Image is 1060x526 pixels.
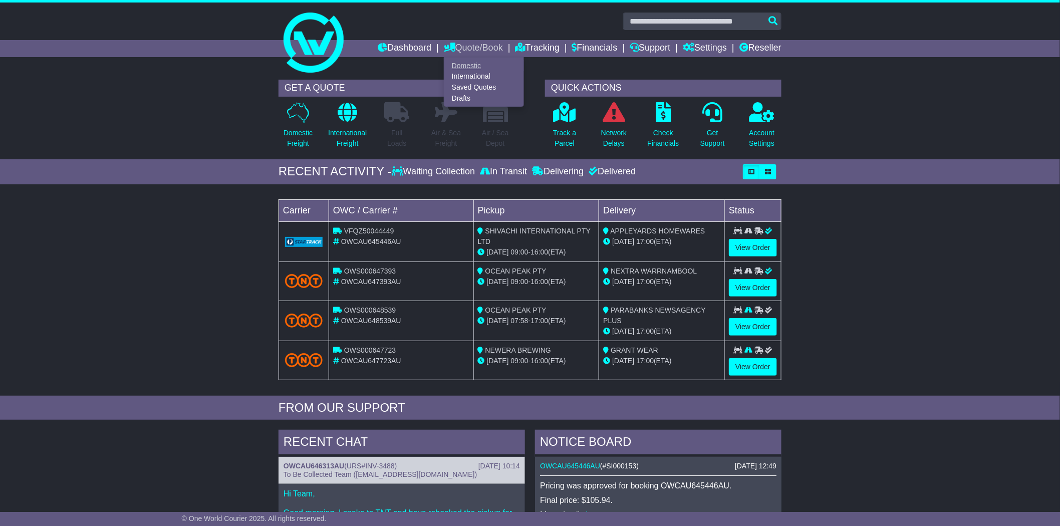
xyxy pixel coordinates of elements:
span: [DATE] [612,237,634,245]
a: View Order [729,358,777,376]
a: NetworkDelays [601,102,627,154]
img: GetCarrierServiceLogo [285,237,323,247]
div: RECENT CHAT [279,430,525,457]
p: Air / Sea Depot [482,128,509,149]
span: OWS000647723 [344,346,396,354]
a: International [444,71,523,82]
span: [DATE] [487,278,509,286]
span: APPLEYARDS HOMEWARES [611,227,705,235]
a: GetSupport [700,102,725,154]
span: OWCAU647723AU [341,357,401,365]
span: OCEAN PEAK PTY [485,267,547,275]
p: Get Support [700,128,725,149]
td: Carrier [279,199,329,221]
div: In Transit [477,166,529,177]
div: - (ETA) [478,247,595,257]
span: #SI000153 [603,462,637,470]
a: Quote/Book [444,40,503,57]
span: 09:00 [511,278,528,286]
p: Domestic Freight [284,128,313,149]
span: 17:00 [636,327,654,335]
div: (ETA) [603,277,720,287]
a: Settings [683,40,727,57]
span: NEXTRA WARRNAMBOOL [611,267,697,275]
span: © One World Courier 2025. All rights reserved. [182,514,327,522]
a: Dashboard [378,40,431,57]
span: OWCAU647393AU [341,278,401,286]
span: OWCAU645446AU [341,237,401,245]
a: Support [630,40,670,57]
div: - (ETA) [478,356,595,366]
td: Delivery [599,199,725,221]
span: GRANT WEAR [611,346,658,354]
div: Waiting Collection [392,166,477,177]
div: QUICK ACTIONS [545,80,781,97]
span: [DATE] [487,317,509,325]
p: Final price: $105.94. [540,495,776,505]
a: Saved Quotes [444,82,523,93]
span: 09:00 [511,248,528,256]
div: ( ) [540,462,776,470]
span: OWCAU648539AU [341,317,401,325]
div: ( ) [284,462,520,470]
span: NEWERA BREWING [485,346,551,354]
td: Pickup [473,199,599,221]
div: - (ETA) [478,316,595,326]
span: OWS000648539 [344,306,396,314]
p: Track a Parcel [553,128,576,149]
div: - (ETA) [478,277,595,287]
img: TNT_Domestic.png [285,353,323,367]
span: [DATE] [612,327,634,335]
p: Air & Sea Freight [431,128,461,149]
span: 16:00 [531,278,548,286]
div: [DATE] 12:49 [735,462,776,470]
p: Network Delays [601,128,627,149]
img: TNT_Domestic.png [285,314,323,327]
span: 17:00 [636,278,654,286]
a: DomesticFreight [283,102,313,154]
td: OWC / Carrier # [329,199,474,221]
div: NOTICE BOARD [535,430,781,457]
span: To Be Collected Team ([EMAIL_ADDRESS][DOMAIN_NAME]) [284,470,477,478]
div: FROM OUR SUPPORT [279,401,781,415]
span: 17:00 [531,317,548,325]
td: Status [725,199,781,221]
div: Quote/Book [444,57,524,107]
span: VFQZ50044449 [344,227,394,235]
div: GET A QUOTE [279,80,515,97]
a: View Order [729,279,777,297]
p: Check Financials [648,128,679,149]
span: SHIVACHI INTERNATIONAL PTY LTD [478,227,591,245]
a: Domestic [444,60,523,71]
p: Full Loads [384,128,409,149]
a: OWCAU645446AU [540,462,600,470]
p: International Freight [328,128,367,149]
p: Account Settings [749,128,775,149]
span: OWS000647393 [344,267,396,275]
a: Reseller [739,40,781,57]
span: PARABANKS NEWSAGENCY PLUS [603,306,705,325]
span: 16:00 [531,357,548,365]
div: [DATE] 10:14 [478,462,520,470]
a: Tracking [515,40,560,57]
span: [DATE] [612,278,634,286]
span: 09:00 [511,357,528,365]
img: TNT_Domestic.png [285,274,323,288]
span: URS#INV-3488 [347,462,395,470]
p: Pricing was approved for booking OWCAU645446AU. [540,481,776,490]
span: 16:00 [531,248,548,256]
a: AccountSettings [749,102,775,154]
a: here [586,510,602,519]
a: CheckFinancials [647,102,680,154]
a: Track aParcel [553,102,577,154]
a: Financials [572,40,618,57]
div: Delivering [529,166,586,177]
div: Delivered [586,166,636,177]
a: View Order [729,318,777,336]
p: More details: . [540,510,776,519]
span: 17:00 [636,237,654,245]
a: InternationalFreight [328,102,367,154]
a: Drafts [444,93,523,104]
span: [DATE] [487,357,509,365]
span: [DATE] [487,248,509,256]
